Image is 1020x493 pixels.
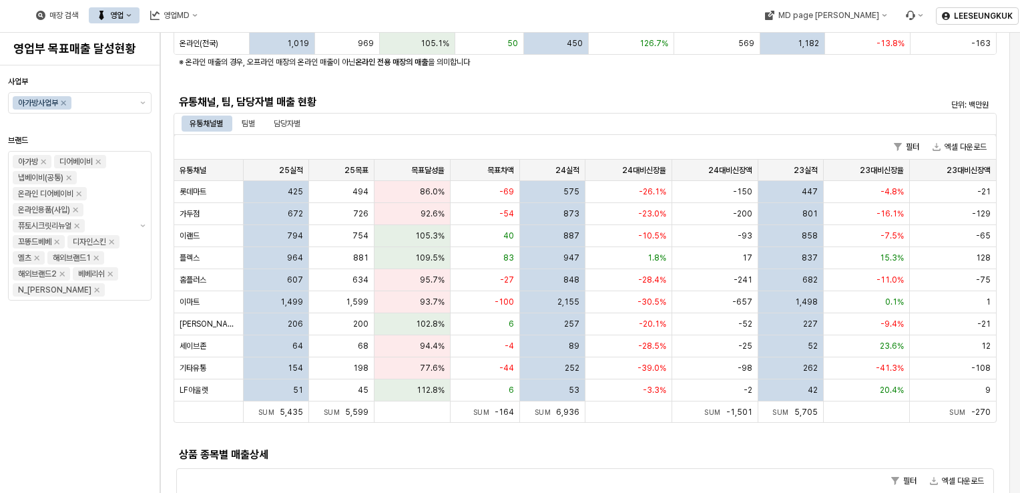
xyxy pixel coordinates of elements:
span: 1,499 [280,297,303,307]
div: Remove 아가방 [41,159,46,164]
span: 112.8% [417,385,445,395]
span: 23대비신장액 [947,165,991,176]
div: MD page 이동 [756,7,895,23]
span: -16.1% [876,208,904,219]
span: -3.3% [643,385,666,395]
span: 126.7% [640,38,668,49]
span: -164 [495,407,514,417]
strong: 온라인 전용 매장의 매출 [355,57,428,67]
span: 206 [288,319,303,329]
span: 1.8% [648,253,666,263]
span: 634 [352,275,368,285]
span: 23대비신장율 [860,165,904,176]
span: 102.8% [416,319,445,329]
span: 682 [802,275,818,285]
span: 15.3% [880,253,904,263]
div: Remove 디자인스킨 [109,239,114,244]
div: Remove 해외브랜드2 [59,271,65,277]
span: -25 [738,341,752,351]
div: Remove 베베리쉬 [107,271,113,277]
span: 198 [353,363,368,373]
span: -657 [732,297,752,307]
span: -44 [499,363,514,373]
span: 494 [352,186,368,197]
span: 9 [985,385,991,395]
span: 257 [564,319,579,329]
span: 607 [287,275,303,285]
div: 매장 검색 [49,11,78,20]
div: Remove 온라인용품(사입) [73,207,78,212]
div: 영업 [110,11,123,20]
div: 유통채널별 [190,116,223,132]
div: Remove 온라인 디어베이비 [76,191,81,196]
button: 제안 사항 표시 [135,152,151,300]
div: 아가방 [18,155,38,168]
p: LEESEUNGKUK [954,11,1013,21]
div: Remove 아가방사업부 [61,100,66,106]
span: 온라인(전국) [180,38,218,49]
span: 24대비신장율 [622,165,666,176]
div: 냅베이비(공통) [18,171,63,184]
span: 425 [288,186,303,197]
span: 40 [503,230,514,241]
h5: 유통채널, 팀, 담당자별 매출 현황 [179,96,786,109]
span: 목표달성율 [411,165,445,176]
span: 1,019 [287,38,309,49]
div: 해외브랜드1 [53,251,91,265]
span: -21 [977,186,991,197]
span: -129 [972,208,991,219]
span: Sum [772,408,794,416]
span: 964 [287,253,303,263]
span: -93 [738,230,752,241]
span: 754 [352,230,368,241]
span: -13.8% [876,38,905,49]
div: 엘츠 [18,251,31,265]
span: 92.6% [421,208,445,219]
span: 887 [563,230,579,241]
span: -2 [744,385,752,395]
button: 영업MD [142,7,206,23]
span: -150 [733,186,752,197]
button: 엑셀 다운로드 [925,473,989,489]
span: -28.4% [638,275,666,285]
span: 6,936 [556,407,579,417]
div: Remove N_이야이야오 [94,287,99,293]
span: -11.0% [876,275,904,285]
div: N_[PERSON_NAME] [18,283,91,297]
span: 24실적 [555,165,579,176]
span: 128 [976,253,991,263]
div: 팀별 [234,116,263,132]
div: Remove 해외브랜드1 [93,255,99,261]
span: LF아울렛 [180,385,208,395]
span: -108 [971,363,991,373]
span: 969 [358,38,374,49]
span: 86.0% [420,186,445,197]
span: 94.4% [420,341,445,351]
span: 105.1% [421,38,449,49]
span: -65 [976,230,991,241]
span: 881 [353,253,368,263]
span: 93.7% [420,297,445,307]
div: Menu item 6 [897,7,931,23]
span: -27 [500,275,514,285]
div: 담당자별 [274,116,300,132]
span: 25목표 [344,165,368,176]
span: 이랜드 [180,230,200,241]
span: 2,155 [557,297,579,307]
span: 95.7% [420,275,445,285]
span: -4.8% [880,186,904,197]
span: -270 [971,407,991,417]
span: 가두점 [180,208,200,219]
span: 575 [563,186,579,197]
span: 기타유통 [180,363,206,373]
span: -75 [976,275,991,285]
button: 영업 [89,7,140,23]
span: -9.4% [880,319,904,329]
span: 이마트 [180,297,200,307]
span: 947 [563,253,579,263]
span: -69 [499,186,514,197]
p: 단위: 백만원 [799,99,989,111]
span: 154 [288,363,303,373]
